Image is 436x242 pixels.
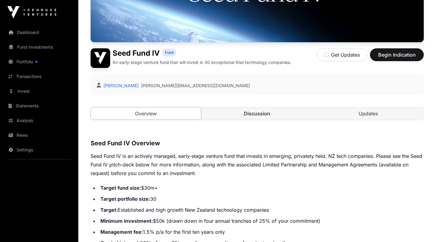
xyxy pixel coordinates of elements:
[165,50,173,55] span: Fund
[99,184,424,192] li: $30m+
[5,26,73,39] a: Dashboard
[5,70,73,83] a: Transactions
[91,138,424,148] h3: Seed Fund IV Overview
[5,128,73,142] a: News
[5,84,73,98] a: Invest
[202,107,312,120] a: Discussion
[99,228,424,236] li: 1.5% p/a for the first ten years only
[370,54,424,61] a: Begin Indication
[113,48,160,58] h1: Seed Fund IV
[100,185,141,191] strong: Target fund size:
[100,207,118,213] strong: Target:
[91,152,424,177] p: Seed Fund IV is an actively managed, early-stage venture fund that invests in emerging, privately...
[99,206,424,214] li: Established and high growth New Zealand technology companies
[113,59,291,65] p: An early-stage venture fund that will invest in 30 exceptional Kiwi technology companies.
[5,99,73,113] a: Statements
[7,6,56,18] img: Icehouse Ventures Logo
[91,48,110,68] img: Seed Fund IV
[378,51,416,58] span: Begin Indication
[5,40,73,54] a: Fund Investments
[100,229,143,235] strong: Management fee:
[313,107,423,120] a: Updates
[370,48,424,61] button: Begin Indication
[141,83,250,89] a: [PERSON_NAME][EMAIL_ADDRESS][DOMAIN_NAME]
[99,195,424,203] li: 30
[102,83,139,88] a: [PERSON_NAME]
[317,48,367,61] button: Get Updates
[5,114,73,127] a: Analysis
[5,55,73,69] a: Portfolio
[100,196,150,202] strong: Target portfolio size:
[100,218,153,224] strong: Minimum investment:
[405,213,436,242] iframe: Chat Widget
[5,143,73,157] a: Settings
[91,107,423,120] nav: Tabs
[91,107,201,120] a: Overview
[99,217,424,225] li: $50k (drawn down in four annual tranches of 25% of your commitment)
